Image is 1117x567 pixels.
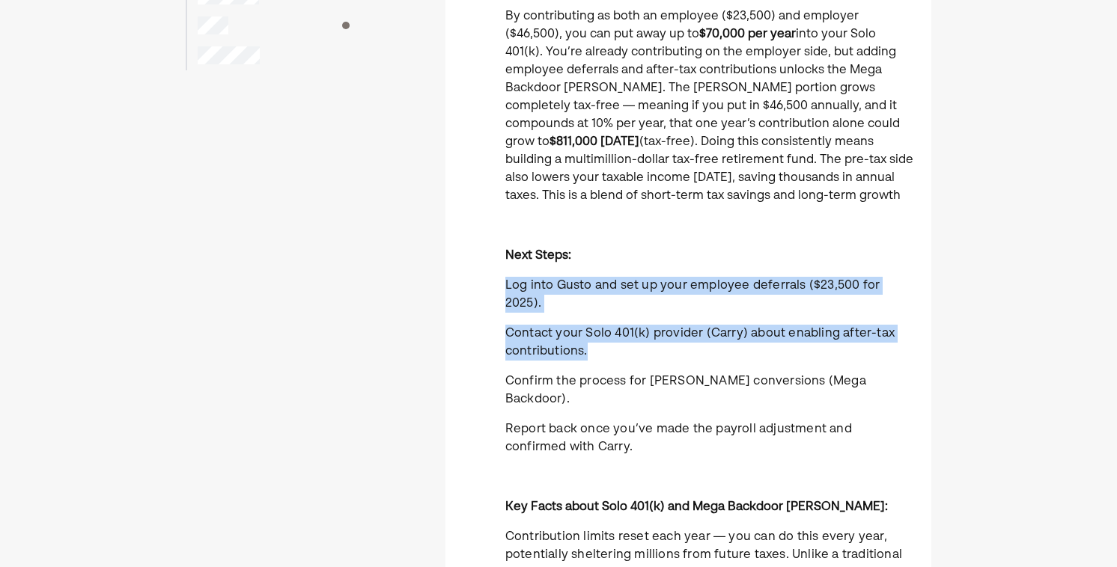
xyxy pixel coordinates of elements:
span: Log into Gusto and set up your employee deferrals ($23,500 for 2025). [505,280,880,310]
span: Contact your Solo 401(k) provider (Carry) about enabling after-tax contributions. [505,328,895,358]
span: Report back once you’ve made the payroll adjustment and confirmed with Carry. [505,423,852,453]
strong: $70,000 per year [699,28,796,40]
p: By contributing as both an employee ($23,500) and employer ($46,500), you can put away up to into... [505,7,913,205]
strong: Next Steps: [505,250,571,262]
span: Confirm the process for [PERSON_NAME] conversions (Mega Backdoor). [505,376,866,405]
strong: Key Facts about Solo 401(k) and Mega Backdoor [PERSON_NAME]: [505,501,888,513]
strong: $811,000 [DATE] [550,136,639,148]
